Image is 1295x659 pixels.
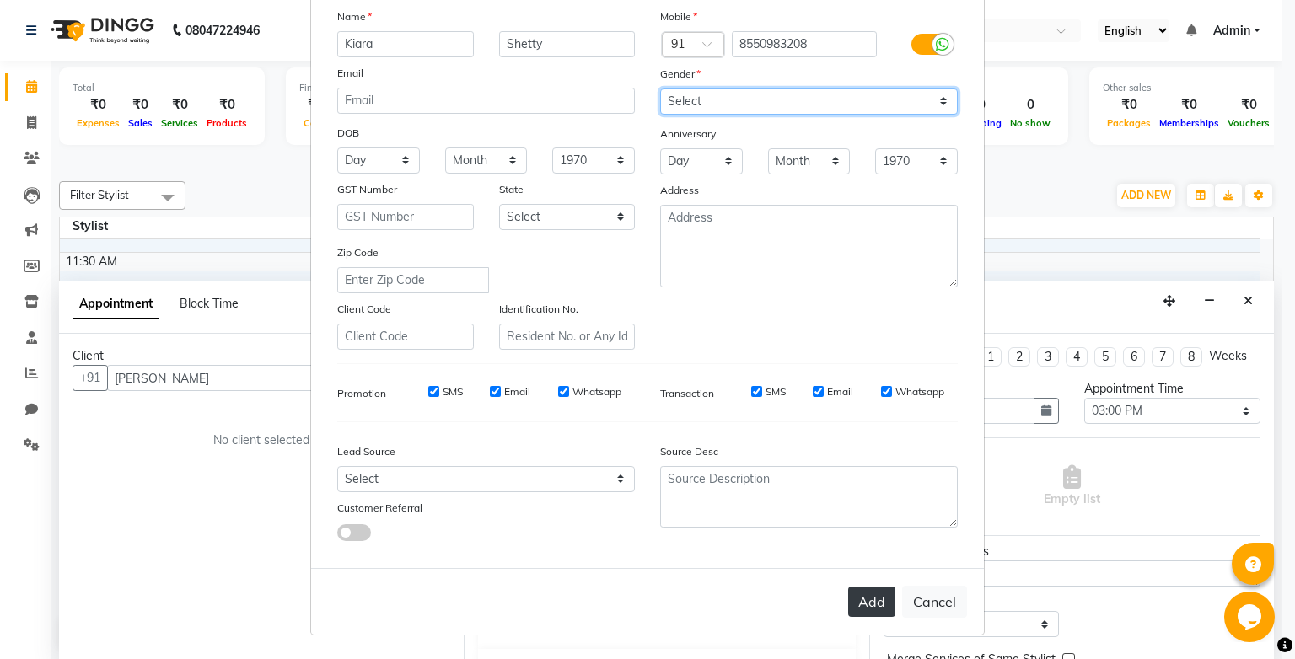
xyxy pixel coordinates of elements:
label: Source Desc [660,444,718,459]
input: Mobile [732,31,878,57]
label: Name [337,9,372,24]
input: Enter Zip Code [337,267,489,293]
input: Client Code [337,324,474,350]
label: Email [337,66,363,81]
label: Address [660,183,699,198]
input: Resident No. or Any Id [499,324,636,350]
label: Zip Code [337,245,379,260]
label: Transaction [660,386,714,401]
label: SMS [766,384,786,399]
label: Client Code [337,302,391,317]
input: First Name [337,31,474,57]
label: Customer Referral [337,501,422,516]
label: Promotion [337,386,386,401]
label: State [499,182,524,197]
label: Whatsapp [895,384,944,399]
label: Identification No. [499,302,578,317]
input: Email [337,88,635,114]
label: Whatsapp [572,384,621,399]
label: Email [827,384,853,399]
input: GST Number [337,204,474,230]
label: Mobile [660,9,697,24]
label: GST Number [337,182,397,197]
label: Email [504,384,530,399]
input: Last Name [499,31,636,57]
label: Anniversary [660,126,716,142]
button: Add [848,587,895,617]
label: DOB [337,126,359,141]
label: Lead Source [337,444,395,459]
label: SMS [443,384,463,399]
button: Cancel [902,586,967,618]
label: Gender [660,67,701,82]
